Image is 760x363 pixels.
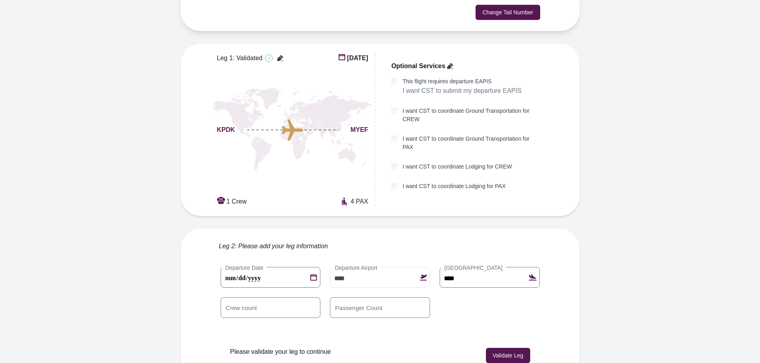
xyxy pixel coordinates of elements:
label: I want CST to coordinate Ground Transportation for PAX [403,135,542,151]
label: Departure Airport [332,264,381,272]
span: 4 PAX [351,197,368,206]
label: I want CST to coordinate Lodging for PAX [403,182,506,190]
label: I want CST to coordinate Ground Transportation for CREW [403,107,542,124]
span: KPDK [217,125,235,135]
label: I want CST to coordinate Lodging for CREW [403,163,512,171]
span: MYEF [350,125,368,135]
label: Departure Date [222,264,267,272]
span: Leg 2: [219,241,237,251]
p: I want CST to submit my departure EAPIS [403,86,522,96]
span: Optional Services [391,61,445,71]
button: Validate Leg [486,348,530,363]
span: Please add your leg information [238,241,328,251]
span: Leg 1: Validated [217,53,263,63]
span: [DATE] [347,53,368,63]
label: Passenger Count [332,303,386,312]
p: Please validate your leg to continue [230,347,331,357]
button: Change Tail Number [476,5,540,20]
label: [GEOGRAPHIC_DATA] [441,264,506,272]
label: Crew count [222,303,260,312]
label: This flight requires departure EAPIS [403,77,522,86]
span: 1 Crew [227,197,247,206]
